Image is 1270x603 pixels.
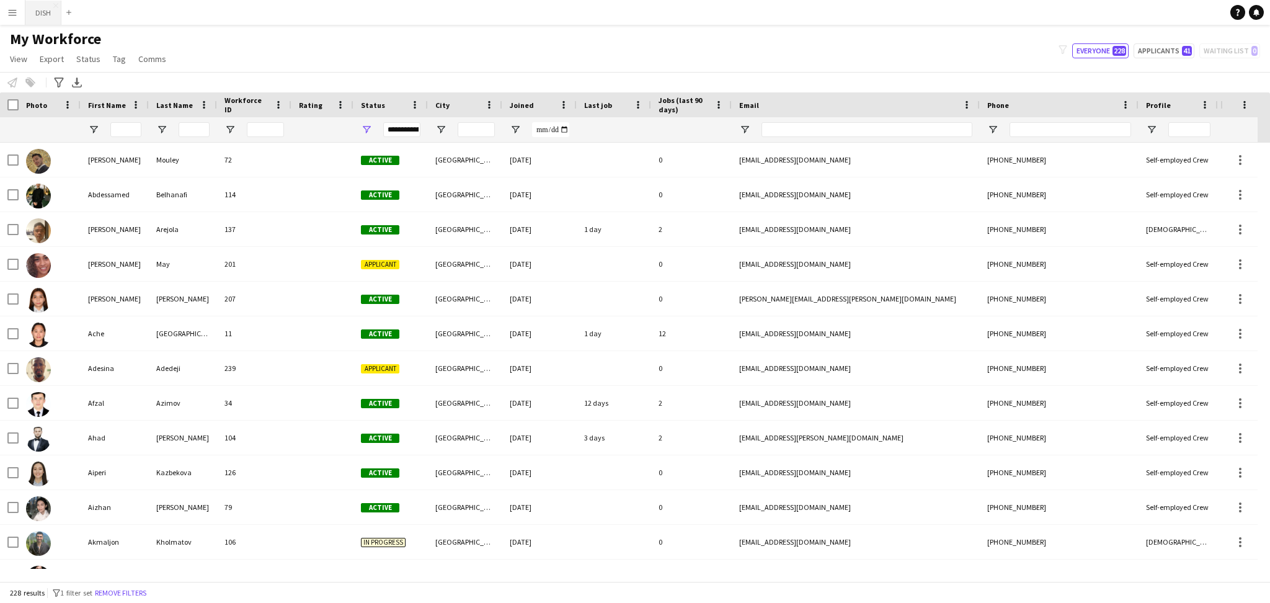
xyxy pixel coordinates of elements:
[651,143,732,177] div: 0
[732,421,980,455] div: [EMAIL_ADDRESS][PERSON_NAME][DOMAIN_NAME]
[5,51,32,67] a: View
[732,386,980,420] div: [EMAIL_ADDRESS][DOMAIN_NAME]
[81,560,149,594] div: Akmalkhon
[26,184,51,208] img: Abdessamed Belhanafi
[81,143,149,177] div: [PERSON_NAME]
[81,525,149,559] div: Akmaljon
[361,399,399,408] span: Active
[732,247,980,281] div: [EMAIL_ADDRESS][DOMAIN_NAME]
[732,143,980,177] div: [EMAIL_ADDRESS][DOMAIN_NAME]
[361,434,399,443] span: Active
[361,295,399,304] span: Active
[732,177,980,212] div: [EMAIL_ADDRESS][DOMAIN_NAME]
[247,122,284,137] input: Workforce ID Filter Input
[81,282,149,316] div: [PERSON_NAME]
[217,351,291,385] div: 239
[1139,386,1218,420] div: Self-employed Crew
[732,525,980,559] div: [EMAIL_ADDRESS][DOMAIN_NAME]
[502,421,577,455] div: [DATE]
[651,316,732,351] div: 12
[732,212,980,246] div: [EMAIL_ADDRESS][DOMAIN_NAME]
[76,53,100,65] span: Status
[1218,490,1270,524] div: 32
[502,143,577,177] div: [DATE]
[156,100,193,110] span: Last Name
[60,588,92,597] span: 1 filter set
[980,316,1139,351] div: [PHONE_NUMBER]
[361,260,399,269] span: Applicant
[217,490,291,524] div: 79
[26,323,51,347] img: Ache Toledo
[502,212,577,246] div: [DATE]
[739,100,759,110] span: Email
[428,560,502,594] div: [GEOGRAPHIC_DATA]
[26,392,51,417] img: Afzal Azimov
[113,53,126,65] span: Tag
[651,490,732,524] div: 0
[510,100,534,110] span: Joined
[1218,177,1270,212] div: 33
[584,100,612,110] span: Last job
[502,525,577,559] div: [DATE]
[81,490,149,524] div: Aizhan
[532,122,569,137] input: Joined Filter Input
[1010,122,1131,137] input: Phone Filter Input
[502,490,577,524] div: [DATE]
[762,122,972,137] input: Email Filter Input
[1139,247,1218,281] div: Self-employed Crew
[651,177,732,212] div: 0
[1139,490,1218,524] div: Self-employed Crew
[1218,386,1270,420] div: 29
[1182,46,1192,56] span: 41
[732,282,980,316] div: [PERSON_NAME][EMAIL_ADDRESS][PERSON_NAME][DOMAIN_NAME]
[1218,143,1270,177] div: 29
[361,538,406,547] span: In progress
[26,100,47,110] span: Photo
[217,560,291,594] div: 176
[1146,100,1171,110] span: Profile
[149,525,217,559] div: Kholmatov
[1139,212,1218,246] div: [DEMOGRAPHIC_DATA] Employees
[980,455,1139,489] div: [PHONE_NUMBER]
[71,51,105,67] a: Status
[1218,525,1270,559] div: 29
[133,51,171,67] a: Comms
[217,212,291,246] div: 137
[1218,247,1270,281] div: 37
[217,282,291,316] div: 207
[1218,560,1270,594] div: 24
[732,490,980,524] div: [EMAIL_ADDRESS][DOMAIN_NAME]
[108,51,131,67] a: Tag
[217,247,291,281] div: 201
[428,455,502,489] div: [GEOGRAPHIC_DATA]
[428,490,502,524] div: [GEOGRAPHIC_DATA]
[428,351,502,385] div: [GEOGRAPHIC_DATA]
[26,357,51,382] img: Adesina Adedeji
[502,351,577,385] div: [DATE]
[149,247,217,281] div: May
[1134,43,1194,58] button: Applicants41
[81,212,149,246] div: [PERSON_NAME]
[149,560,217,594] div: [PERSON_NAME]
[980,282,1139,316] div: [PHONE_NUMBER]
[651,421,732,455] div: 2
[25,1,61,25] button: DISH
[980,247,1139,281] div: [PHONE_NUMBER]
[428,212,502,246] div: [GEOGRAPHIC_DATA]
[732,455,980,489] div: [EMAIL_ADDRESS][DOMAIN_NAME]
[88,100,126,110] span: First Name
[26,288,51,313] img: Abigail Pelayo
[217,421,291,455] div: 104
[428,143,502,177] div: [GEOGRAPHIC_DATA]
[980,560,1139,594] div: [PHONE_NUMBER]
[217,455,291,489] div: 126
[361,190,399,200] span: Active
[26,253,51,278] img: Abigail May
[217,386,291,420] div: 34
[502,316,577,351] div: [DATE]
[428,177,502,212] div: [GEOGRAPHIC_DATA]
[502,282,577,316] div: [DATE]
[502,560,577,594] div: [DATE]
[149,143,217,177] div: Mouley
[980,490,1139,524] div: [PHONE_NUMBER]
